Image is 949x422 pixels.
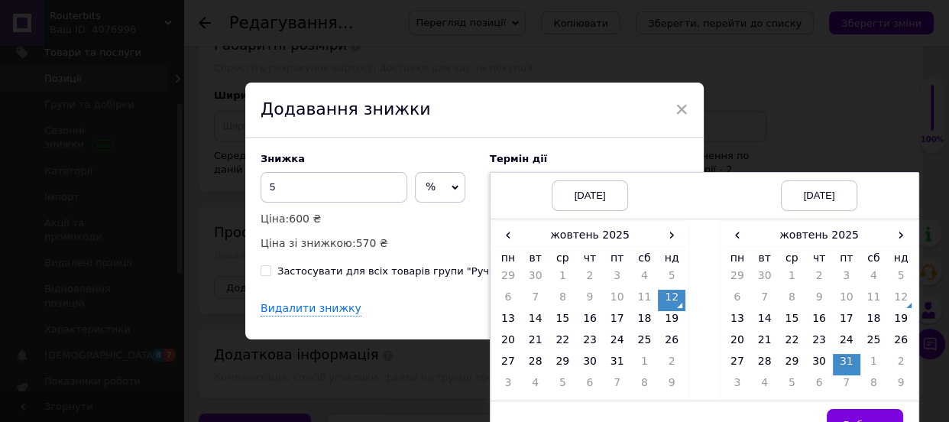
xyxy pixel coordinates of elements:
p: Ціна зі знижкою: [261,235,474,252]
span: Додавання знижки [261,99,431,118]
td: 5 [778,375,805,397]
td: 29 [549,354,576,375]
td: 19 [887,311,915,333]
td: 26 [658,333,685,354]
th: пн [494,247,522,269]
td: 8 [860,375,888,397]
td: 30 [805,354,833,375]
td: 25 [631,333,659,354]
td: 3 [494,375,522,397]
td: 11 [631,290,659,311]
td: 10 [833,290,860,311]
label: Термін дії [490,153,688,164]
td: 6 [494,290,522,311]
td: 1 [549,268,576,290]
td: 25 [860,333,888,354]
p: Ось що варто знати про цей набір: [15,105,208,121]
span: ‹ [724,224,751,246]
td: 14 [751,311,779,333]
td: 3 [724,375,751,397]
td: 30 [751,268,779,290]
td: 6 [724,290,751,311]
td: 20 [494,333,522,354]
td: 1 [631,354,659,375]
th: чт [576,247,604,269]
td: 9 [658,375,685,397]
span: › [887,224,915,246]
th: жовтень 2025 [522,224,659,247]
td: 9 [887,375,915,397]
h3: 🔧 Основні характеристики [15,132,208,146]
th: вт [522,247,549,269]
th: пт [833,247,860,269]
td: 7 [604,375,631,397]
td: 1 [778,268,805,290]
span: 570 ₴ [356,237,388,249]
td: 22 [778,333,805,354]
td: 16 [576,311,604,333]
p: Ціна: [261,210,474,227]
td: 23 [805,333,833,354]
td: 2 [887,354,915,375]
td: 16 [805,311,833,333]
td: 18 [860,311,888,333]
td: 15 [778,311,805,333]
span: % [426,180,436,193]
th: пт [604,247,631,269]
strong: Набір складних шестигранників Garant 62 660 / 6 (3–10 мм) — це компактний інструмент для роботи з... [15,17,208,92]
td: 13 [724,311,751,333]
th: вт [751,247,779,269]
td: 28 [751,354,779,375]
td: 6 [576,375,604,397]
td: 4 [522,375,549,397]
th: жовтень 2025 [751,224,888,247]
td: 8 [549,290,576,311]
td: 29 [494,268,522,290]
td: 24 [833,333,860,354]
td: 27 [724,354,751,375]
td: 19 [658,311,685,333]
td: 2 [805,268,833,290]
span: × [675,96,688,122]
td: 8 [631,375,659,397]
td: 26 [887,333,915,354]
td: 28 [522,354,549,375]
div: Застосувати для всіх товарів групи "Ручний інструмент" [277,265,575,278]
td: 1 [860,354,888,375]
th: пн [724,247,751,269]
p: Garant — [DEMOGRAPHIC_DATA] виробник професійного інструменту, відомий якістю та ергономікою. [46,157,177,237]
span: Знижка [261,153,305,164]
td: 30 [576,354,604,375]
td: 2 [658,354,685,375]
td: 5 [549,375,576,397]
td: 5 [658,268,685,290]
strong: Набор сложных шестигранников Garant 62 660 / 6 (3–10 мм) – это компактный инструмент для работы с... [15,17,205,92]
td: 30 [522,268,549,290]
td: 17 [604,311,631,333]
div: [DATE] [552,180,628,211]
th: ср [778,247,805,269]
span: ‹ [494,224,522,246]
strong: Бренд: [46,159,80,170]
td: 5 [887,268,915,290]
td: 7 [751,290,779,311]
td: 4 [631,268,659,290]
td: 7 [833,375,860,397]
th: сб [631,247,659,269]
td: 15 [549,311,576,333]
p: Garant – [DEMOGRAPHIC_DATA] производитель профессионального инструмента, известный качеством и эр... [46,157,177,253]
td: 2 [576,268,604,290]
td: 3 [604,268,631,290]
td: 12 [887,290,915,311]
td: 10 [604,290,631,311]
td: 9 [805,290,833,311]
div: Видалити знижку [261,301,361,317]
td: 21 [751,333,779,354]
p: Вот что стоит знать об этом наборе: [15,105,208,121]
td: 22 [549,333,576,354]
td: 23 [576,333,604,354]
td: 9 [576,290,604,311]
td: 3 [833,268,860,290]
th: сб [860,247,888,269]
